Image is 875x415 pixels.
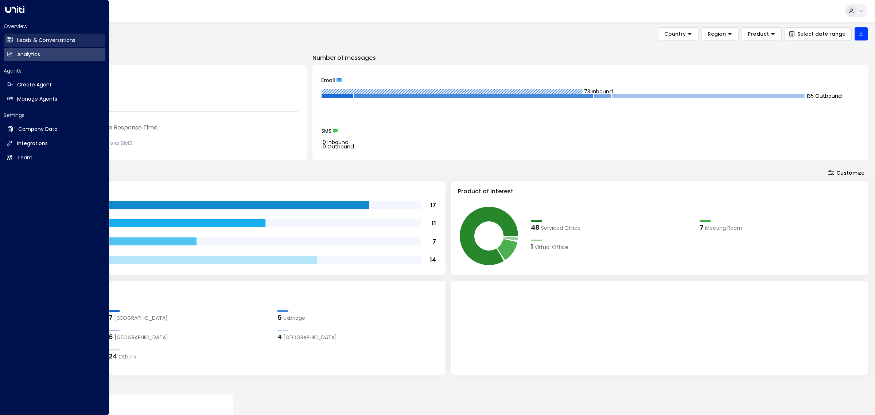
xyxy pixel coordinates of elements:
div: [PERSON_NAME] Average Response Time [38,123,298,132]
div: SMS [321,128,859,133]
h3: Range of Team Size [36,187,439,196]
div: 7Stockley Park [109,313,270,322]
div: 6 [277,313,282,322]
div: 4 [277,332,282,342]
button: Country [658,27,699,40]
button: Region [701,27,739,40]
tspan: 73 Inbound [584,88,613,95]
tspan: 17 [430,201,436,209]
span: Meeting Room [705,224,742,232]
tspan: 135 Outbound [806,92,842,100]
a: Create Agent [4,78,105,92]
span: Uxbridge [283,314,305,322]
div: 1 [531,242,533,252]
span: Serviced Office [541,224,581,232]
tspan: 0 Outbound [323,143,354,150]
span: Product [748,31,769,37]
a: Integrations [4,137,105,150]
h2: Analytics [17,51,40,58]
div: 48Serviced Office [531,222,692,232]
div: 6Uxbridge [277,313,439,322]
div: 6Gracechurch Street [109,332,270,342]
span: Stockley Park [114,314,168,322]
span: Email [321,78,335,83]
span: Select date range [797,31,845,37]
h3: Location of Interest [36,287,439,296]
span: Gracechurch Street [114,334,168,341]
tspan: 14 [430,256,436,264]
span: Country [664,31,686,37]
tspan: 0 Inbound [323,139,349,146]
p: Number of messages [312,54,868,62]
h2: Team [17,154,32,162]
p: Engagement Metrics [29,54,307,62]
h2: Agents [4,67,105,74]
button: Customize [824,168,868,178]
tspan: 7 [432,237,436,246]
h2: Create Agent [17,81,52,89]
div: 0s [98,136,133,149]
div: 4Bristol [277,332,439,342]
h2: Settings [4,112,105,119]
span: Bristol [283,334,337,341]
span: Others [118,353,136,361]
div: 1Virtual Office [531,242,692,252]
div: 6 [109,332,113,342]
div: 7Meeting Room [700,222,861,232]
span: Virtual Office [534,244,568,251]
button: Product [742,27,782,40]
button: Select date range [785,27,852,40]
a: Analytics [4,48,105,61]
div: Number of Inquiries [38,74,298,83]
div: 48 [531,222,540,232]
h2: Overview [4,23,105,30]
div: 7 [700,222,704,232]
a: Company Data [4,123,105,136]
p: Conversion Metrics [29,382,868,391]
h2: Company Data [18,125,58,133]
div: 7 [109,313,113,322]
div: 24Others [109,351,270,361]
tspan: 11 [432,219,436,228]
div: 24 [109,351,117,361]
h2: Manage Agents [17,95,57,103]
h2: Leads & Conversations [17,36,75,44]
a: Manage Agents [4,92,105,106]
span: via SMS [110,139,133,147]
h2: Integrations [17,140,48,147]
a: Team [4,151,105,164]
h3: Product of Interest [458,187,861,196]
span: Region [708,31,726,37]
a: Leads & Conversations [4,34,105,47]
